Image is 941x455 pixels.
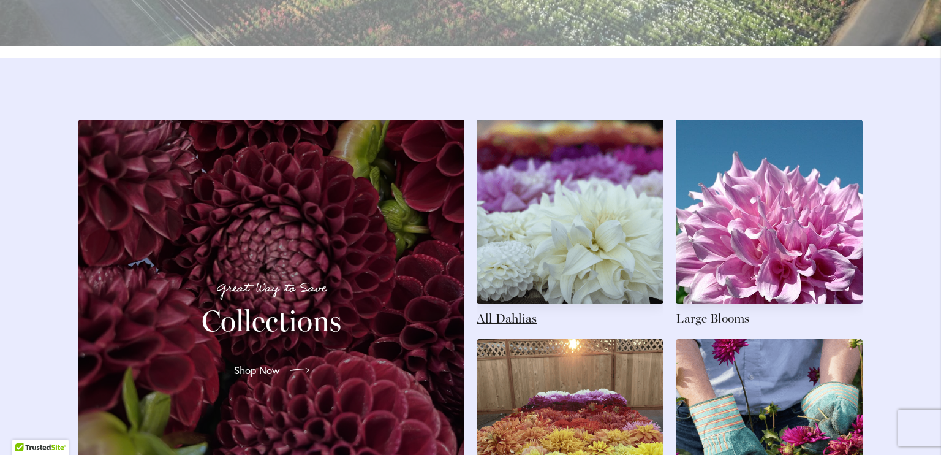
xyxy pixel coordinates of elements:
span: Shop Now [234,363,280,378]
h2: Collections [93,304,450,338]
p: Great Way to Save [93,278,450,299]
a: Shop Now [224,353,319,388]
